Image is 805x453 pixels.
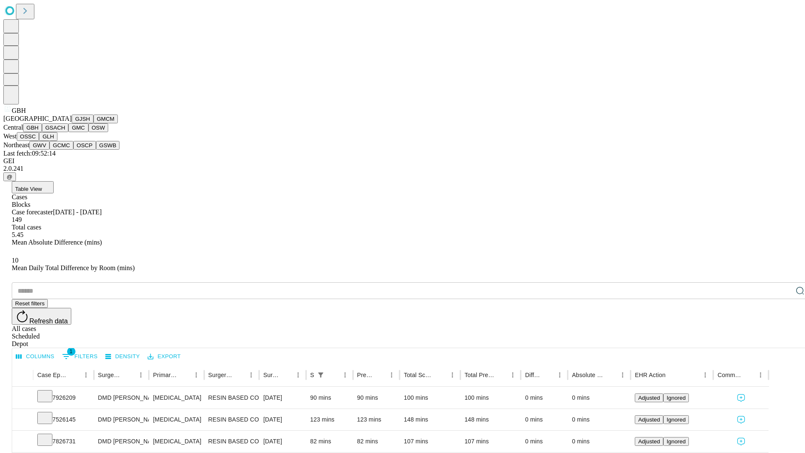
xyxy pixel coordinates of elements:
[357,387,396,409] div: 90 mins
[208,431,255,452] div: RESIN BASED COMPOSITE 2 SURFACES, POSTERIOR
[572,387,626,409] div: 0 mins
[315,369,327,381] button: Show filters
[638,395,660,401] span: Adjusted
[605,369,617,381] button: Sort
[3,172,16,181] button: @
[638,417,660,423] span: Adjusted
[525,431,563,452] div: 0 mins
[12,181,54,193] button: Table View
[17,132,39,141] button: OSSC
[699,369,711,381] button: Menu
[208,372,233,378] div: Surgery Name
[12,299,48,308] button: Reset filters
[667,417,686,423] span: Ignored
[68,369,80,381] button: Sort
[15,300,44,307] span: Reset filters
[67,347,75,356] span: 1
[7,174,13,180] span: @
[42,123,68,132] button: GSACH
[663,393,689,402] button: Ignored
[263,409,302,430] div: [DATE]
[572,409,626,430] div: 0 mins
[447,369,458,381] button: Menu
[525,372,541,378] div: Difference
[465,387,517,409] div: 100 mins
[53,208,101,216] span: [DATE] - [DATE]
[465,409,517,430] div: 148 mins
[3,165,802,172] div: 2.0.241
[280,369,292,381] button: Sort
[292,369,304,381] button: Menu
[37,372,68,378] div: Case Epic Id
[572,372,604,378] div: Absolute Difference
[663,437,689,446] button: Ignored
[12,107,26,114] span: GBH
[310,409,349,430] div: 123 mins
[14,350,57,363] button: Select columns
[190,369,202,381] button: Menu
[327,369,339,381] button: Sort
[103,350,142,363] button: Density
[315,369,327,381] div: 1 active filter
[572,431,626,452] div: 0 mins
[37,431,90,452] div: 7826731
[135,369,147,381] button: Menu
[68,123,88,132] button: GMC
[96,141,120,150] button: GSWB
[495,369,507,381] button: Sort
[123,369,135,381] button: Sort
[98,372,122,378] div: Surgeon Name
[435,369,447,381] button: Sort
[542,369,554,381] button: Sort
[357,431,396,452] div: 82 mins
[12,239,102,246] span: Mean Absolute Difference (mins)
[245,369,257,381] button: Menu
[339,369,351,381] button: Menu
[3,150,56,157] span: Last fetch: 09:52:14
[98,409,145,430] div: DMD [PERSON_NAME] M Dmd
[743,369,755,381] button: Sort
[145,350,183,363] button: Export
[666,369,678,381] button: Sort
[465,372,495,378] div: Total Predicted Duration
[635,393,663,402] button: Adjusted
[12,208,53,216] span: Case forecaster
[179,369,190,381] button: Sort
[635,437,663,446] button: Adjusted
[49,141,73,150] button: GCMC
[404,431,456,452] div: 107 mins
[208,387,255,409] div: RESIN BASED COMPOSITE 1 SURFACE, POSTERIOR
[263,431,302,452] div: [DATE]
[234,369,245,381] button: Sort
[310,387,349,409] div: 90 mins
[310,431,349,452] div: 82 mins
[153,431,200,452] div: [MEDICAL_DATA]
[98,431,145,452] div: DMD [PERSON_NAME] M Dmd
[663,415,689,424] button: Ignored
[3,124,23,131] span: Central
[80,369,92,381] button: Menu
[3,133,17,140] span: West
[386,369,397,381] button: Menu
[153,409,200,430] div: [MEDICAL_DATA]
[15,186,42,192] span: Table View
[525,387,563,409] div: 0 mins
[72,115,93,123] button: GJSH
[37,387,90,409] div: 7926209
[16,391,29,406] button: Expand
[12,216,22,223] span: 149
[554,369,566,381] button: Menu
[12,308,71,325] button: Refresh data
[98,387,145,409] div: DMD [PERSON_NAME] M Dmd
[93,115,118,123] button: GMCM
[73,141,96,150] button: OSCP
[12,224,41,231] span: Total cases
[3,115,72,122] span: [GEOGRAPHIC_DATA]
[263,387,302,409] div: [DATE]
[357,372,374,378] div: Predicted In Room Duration
[667,438,686,445] span: Ignored
[88,123,109,132] button: OSW
[263,372,280,378] div: Surgery Date
[29,141,49,150] button: GWV
[153,387,200,409] div: [MEDICAL_DATA]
